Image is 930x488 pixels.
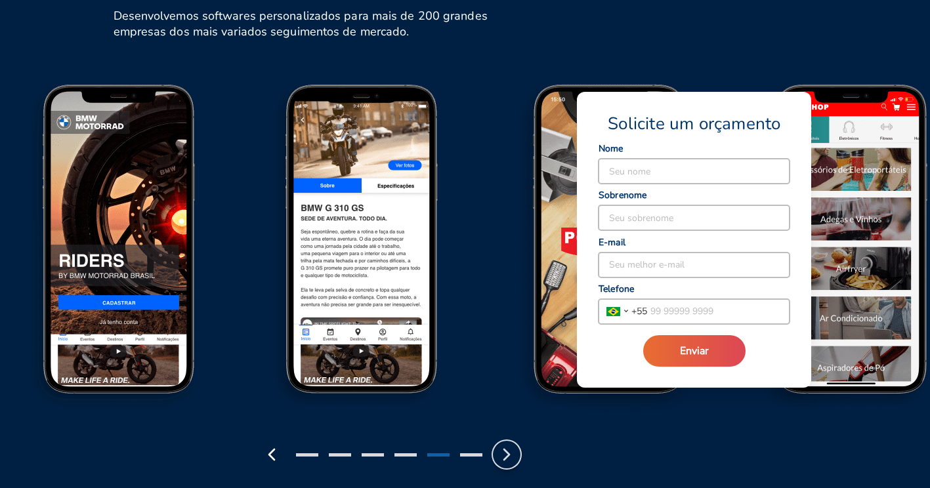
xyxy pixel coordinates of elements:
[599,205,790,230] input: Seu sobrenome
[680,344,709,358] span: Enviar
[244,81,488,420] img: BMW Screen 2
[608,113,780,135] span: Solicite um orçamento
[643,335,746,367] button: Enviar
[647,299,790,324] input: 99 99999 9999
[488,81,732,420] img: Polishop Screen 1
[599,253,790,277] input: Seu melhor e-mail
[631,304,647,318] span: + 55
[599,159,790,184] input: Seu nome
[114,8,500,39] h6: Desenvolvemos softwares personalizados para mais de 200 grandes empresas dos mais variados seguim...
